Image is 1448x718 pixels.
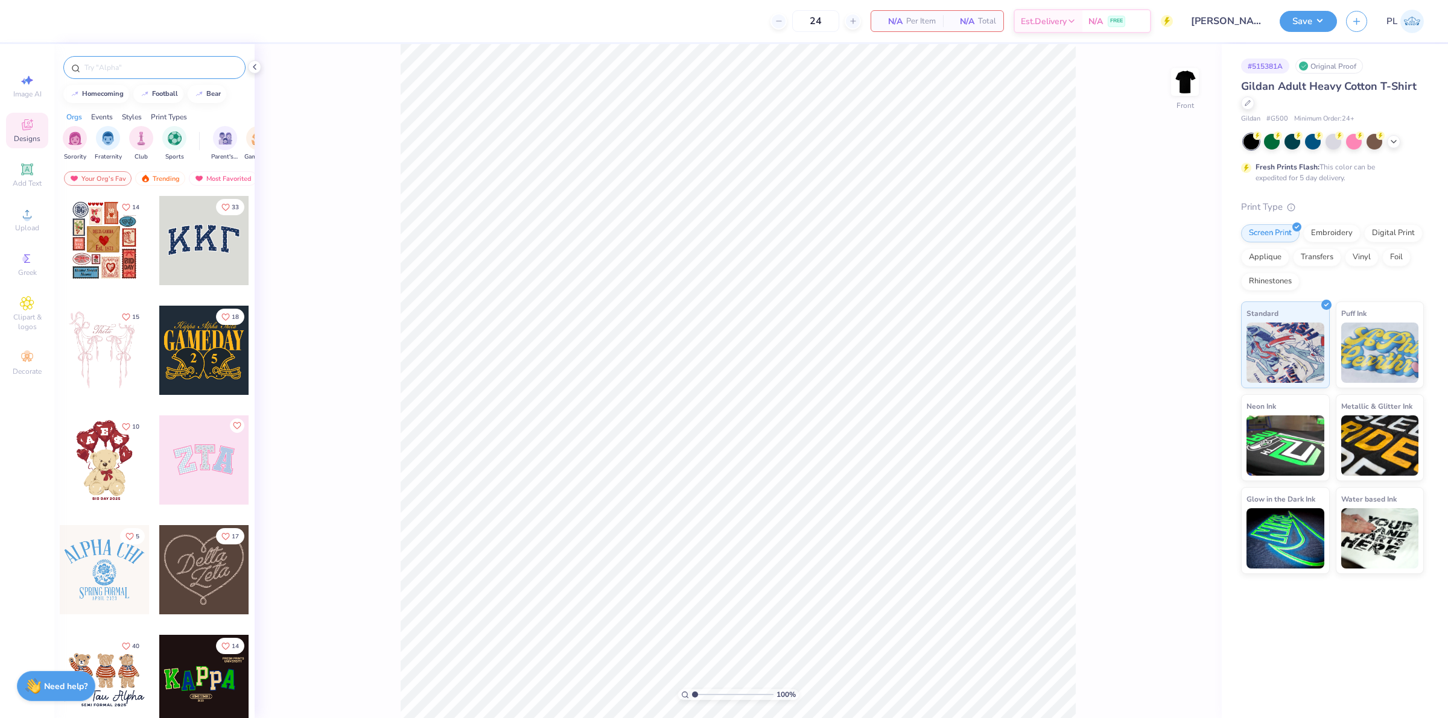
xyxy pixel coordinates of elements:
button: Like [216,309,244,325]
span: Club [135,153,148,162]
div: # 515381A [1241,58,1289,74]
div: Orgs [66,112,82,122]
span: Add Text [13,178,42,188]
input: Untitled Design [1182,9,1271,33]
div: Print Type [1241,200,1424,214]
button: football [133,85,183,103]
div: Embroidery [1303,224,1361,242]
img: most_fav.gif [194,174,204,183]
div: football [152,90,178,97]
img: Game Day Image [252,131,265,145]
span: Gildan [1241,114,1260,124]
span: Gildan Adult Heavy Cotton T-Shirt [1241,79,1417,93]
strong: Need help? [44,681,87,692]
span: Water based Ink [1341,493,1397,505]
a: PL [1386,10,1424,33]
div: Events [91,112,113,122]
button: bear [188,85,226,103]
img: Puff Ink [1341,323,1419,383]
img: Water based Ink [1341,508,1419,568]
div: filter for Club [129,126,153,162]
div: filter for Game Day [244,126,272,162]
div: Front [1176,100,1194,111]
button: homecoming [63,85,129,103]
span: Sorority [64,153,86,162]
span: Image AI [13,89,42,99]
img: Glow in the Dark Ink [1246,508,1324,568]
span: Glow in the Dark Ink [1246,493,1315,505]
div: Applique [1241,248,1289,266]
span: 10 [132,424,139,430]
span: Designs [14,134,40,143]
div: Most Favorited [189,171,257,186]
img: Pamela Lois Reyes [1400,10,1424,33]
div: filter for Parent's Weekend [211,126,239,162]
span: FREE [1110,17,1123,25]
span: 18 [232,314,239,320]
span: PL [1386,14,1397,28]
span: 14 [132,204,139,210]
div: Foil [1382,248,1411,266]
div: Your Org's Fav [64,171,132,186]
span: # G500 [1266,114,1288,124]
div: Vinyl [1345,248,1379,266]
span: Parent's Weekend [211,153,239,162]
span: 33 [232,204,239,210]
span: Metallic & Glitter Ink [1341,400,1412,412]
span: 100 % [776,689,796,700]
div: This color can be expedited for 5 day delivery. [1256,162,1404,183]
input: – – [792,10,839,32]
img: Standard [1246,323,1324,383]
button: Like [120,528,145,544]
div: Original Proof [1295,58,1363,74]
button: filter button [244,126,272,162]
strong: Fresh Prints Flash: [1256,162,1319,172]
span: 15 [132,314,139,320]
img: trend_line.gif [140,90,150,98]
img: Neon Ink [1246,415,1324,476]
span: N/A [1088,15,1103,28]
img: trending.gif [141,174,150,183]
button: Like [230,418,244,433]
button: filter button [129,126,153,162]
div: Rhinestones [1241,272,1300,291]
img: trend_line.gif [194,90,204,98]
span: Greek [18,268,37,277]
button: filter button [63,126,87,162]
button: Like [116,418,145,435]
button: Like [116,309,145,325]
span: 5 [136,534,139,540]
span: Clipart & logos [6,312,48,332]
div: filter for Sorority [63,126,87,162]
span: N/A [878,15,903,28]
span: 14 [232,643,239,649]
button: Like [216,199,244,215]
img: Metallic & Glitter Ink [1341,415,1419,476]
img: Sports Image [168,131,182,145]
div: Styles [122,112,142,122]
div: Trending [135,171,185,186]
span: Sports [165,153,184,162]
span: Puff Ink [1341,307,1367,320]
span: Standard [1246,307,1278,320]
div: filter for Sports [162,126,186,162]
div: homecoming [82,90,124,97]
div: Print Types [151,112,187,122]
span: 40 [132,643,139,649]
img: Parent's Weekend Image [218,131,232,145]
span: Per Item [906,15,936,28]
span: Neon Ink [1246,400,1276,412]
button: filter button [162,126,186,162]
div: filter for Fraternity [95,126,122,162]
button: Save [1280,11,1337,32]
button: Like [216,528,244,544]
span: Upload [15,223,39,233]
span: Game Day [244,153,272,162]
input: Try "Alpha" [83,61,238,74]
div: Screen Print [1241,224,1300,242]
img: Front [1173,70,1197,94]
img: Fraternity Image [101,131,115,145]
img: Club Image [135,131,148,145]
span: Fraternity [95,153,122,162]
span: Total [978,15,996,28]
